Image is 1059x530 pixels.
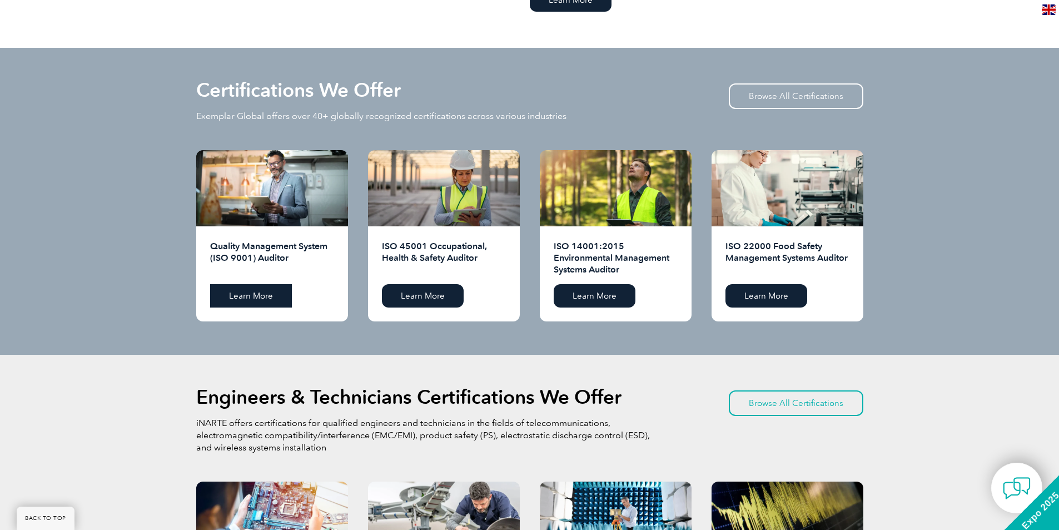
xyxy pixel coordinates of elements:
img: contact-chat.png [1003,474,1031,502]
h2: Engineers & Technicians Certifications We Offer [196,388,622,406]
a: Learn More [382,284,464,308]
h2: ISO 45001 Occupational, Health & Safety Auditor [382,240,506,276]
img: en [1042,4,1056,15]
a: Browse All Certifications [729,390,863,416]
a: Learn More [554,284,635,308]
p: iNARTE offers certifications for qualified engineers and technicians in the fields of telecommuni... [196,417,652,454]
p: Exemplar Global offers over 40+ globally recognized certifications across various industries [196,110,566,122]
a: Learn More [210,284,292,308]
h2: Quality Management System (ISO 9001) Auditor [210,240,334,276]
h2: ISO 22000 Food Safety Management Systems Auditor [725,240,849,276]
a: BACK TO TOP [17,507,74,530]
h2: ISO 14001:2015 Environmental Management Systems Auditor [554,240,678,276]
h2: Certifications We Offer [196,81,401,99]
a: Browse All Certifications [729,83,863,109]
a: Learn More [725,284,807,308]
